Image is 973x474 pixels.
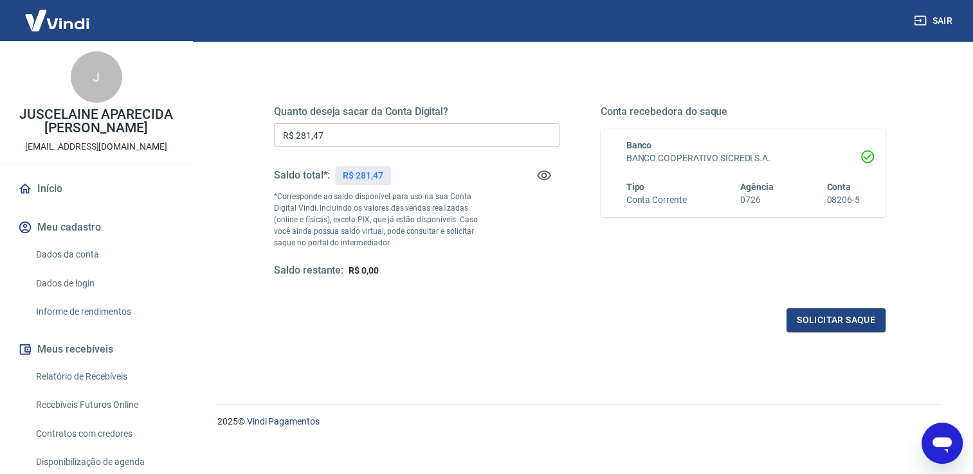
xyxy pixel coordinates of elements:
h5: Saldo total*: [274,169,330,182]
a: Início [15,175,177,203]
button: Solicitar saque [787,308,886,332]
a: Vindi Pagamentos [247,416,320,426]
a: Contratos com credores [31,421,177,447]
span: R$ 0,00 [349,265,379,276]
h6: Conta Corrente [626,193,687,207]
p: 2025 © [217,415,942,428]
span: Banco [626,140,652,150]
iframe: Botão para abrir a janela de mensagens [922,423,963,464]
h6: 08206-5 [826,193,860,207]
button: Meu cadastro [15,213,177,241]
a: Informe de rendimentos [31,299,177,325]
button: Meus recebíveis [15,335,177,364]
a: Dados de login [31,270,177,297]
a: Relatório de Recebíveis [31,364,177,390]
p: JUSCELAINE APARECIDA [PERSON_NAME] [10,108,182,135]
h5: Saldo restante: [274,264,343,277]
p: [EMAIL_ADDRESS][DOMAIN_NAME] [25,140,167,154]
h5: Quanto deseja sacar da Conta Digital? [274,105,559,118]
span: Conta [826,182,851,192]
a: Recebíveis Futuros Online [31,392,177,418]
span: Agência [740,182,774,192]
p: *Corresponde ao saldo disponível para uso na sua Conta Digital Vindi. Incluindo os valores das ve... [274,191,488,249]
h6: 0726 [740,193,774,207]
a: Dados da conta [31,241,177,268]
button: Sair [911,9,958,33]
p: R$ 281,47 [343,169,383,182]
div: J [71,51,122,103]
h5: Conta recebedora do saque [601,105,886,118]
img: Vindi [15,1,99,40]
h6: BANCO COOPERATIVO SICREDI S.A. [626,152,860,165]
span: Tipo [626,182,645,192]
